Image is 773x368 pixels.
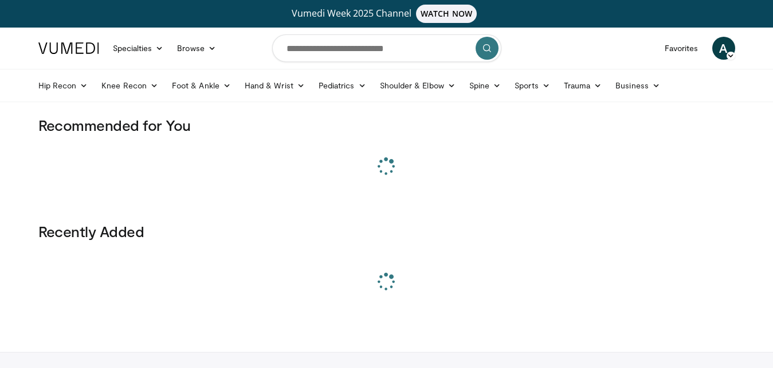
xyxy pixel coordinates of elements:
span: WATCH NOW [416,5,477,23]
h3: Recently Added [38,222,735,241]
a: Hand & Wrist [238,74,312,97]
a: Sports [508,74,557,97]
a: Spine [462,74,508,97]
a: Vumedi Week 2025 ChannelWATCH NOW [40,5,733,23]
a: Browse [170,37,223,60]
h3: Recommended for You [38,116,735,134]
input: Search topics, interventions [272,34,501,62]
a: Knee Recon [95,74,165,97]
img: VuMedi Logo [38,42,99,54]
a: Business [609,74,667,97]
a: Pediatrics [312,74,373,97]
a: Trauma [557,74,609,97]
a: Foot & Ankle [165,74,238,97]
a: A [712,37,735,60]
a: Shoulder & Elbow [373,74,462,97]
a: Specialties [106,37,171,60]
a: Hip Recon [32,74,95,97]
a: Favorites [658,37,705,60]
